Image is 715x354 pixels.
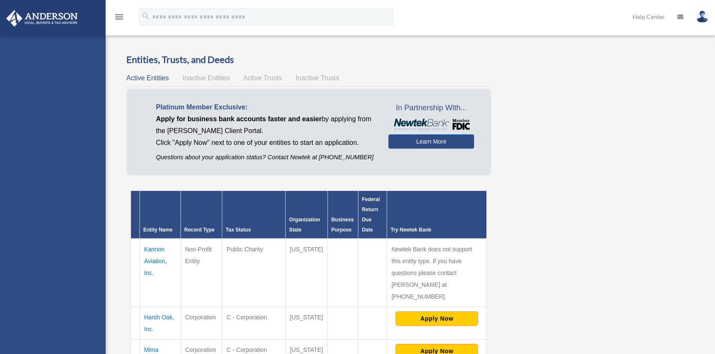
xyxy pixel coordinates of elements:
[327,191,358,239] th: Business Purpose
[140,191,181,239] th: Entity Name
[156,137,376,149] p: Click "Apply Now" next to one of your entities to start an application.
[140,239,181,307] td: Kannon Aviation, Inc.
[390,225,483,235] div: Try Newtek Bank
[180,307,222,340] td: Corporation
[180,239,222,307] td: Non-Profit Entity
[358,191,387,239] th: Federal Return Due Date
[156,113,376,137] p: by applying from the [PERSON_NAME] Client Portal.
[243,74,282,82] span: Active Trusts
[388,101,474,115] span: In Partnership With...
[222,307,286,340] td: C - Corporation
[388,134,474,149] a: Learn More
[393,119,470,130] img: NewtekBankLogoSM.png
[222,239,286,307] td: Public Charity
[387,239,487,307] td: Newtek Bank does not support this entity type. If you have questions please contact [PERSON_NAME]...
[156,115,322,123] span: Apply for business bank accounts faster and easier
[286,239,328,307] td: [US_STATE]
[222,191,286,239] th: Tax Status
[183,74,230,82] span: Inactive Entities
[141,11,150,21] i: search
[156,101,376,113] p: Platinum Member Exclusive:
[296,74,339,82] span: Inactive Trusts
[286,191,328,239] th: Organization State
[156,152,376,163] p: Questions about your application status? Contact Newtek at [PHONE_NUMBER]
[286,307,328,340] td: [US_STATE]
[4,10,80,27] img: Anderson Advisors Platinum Portal
[114,15,124,22] a: menu
[140,307,181,340] td: Harsh Oak, Inc.
[126,53,491,66] h3: Entities, Trusts, and Deeds
[180,191,222,239] th: Record Type
[396,311,478,326] button: Apply Now
[696,11,709,23] img: User Pic
[126,74,169,82] span: Active Entities
[114,12,124,22] i: menu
